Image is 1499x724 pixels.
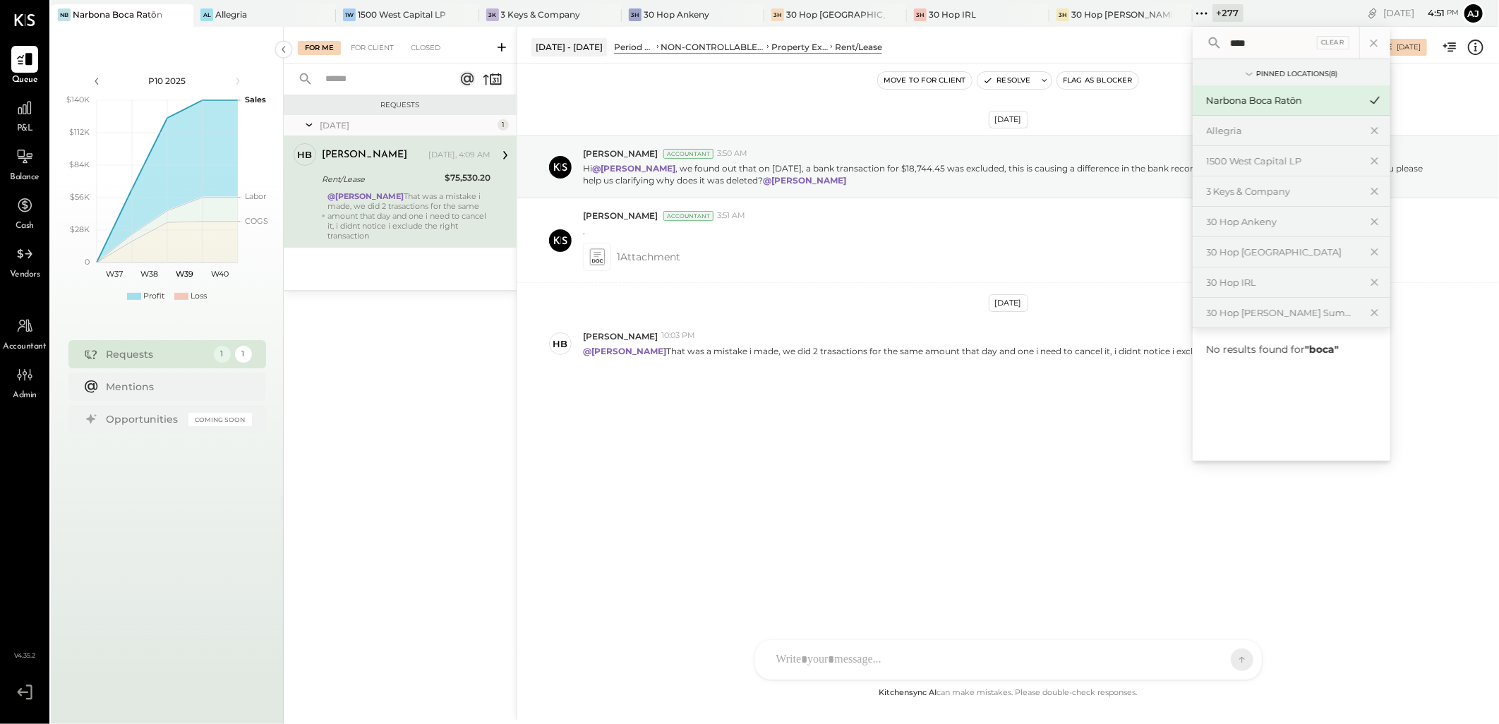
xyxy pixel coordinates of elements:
div: + 277 [1212,4,1244,22]
span: 10:03 PM [661,330,695,342]
div: 3H [629,8,642,21]
button: Flag as Blocker [1057,72,1138,89]
div: 30 Hop [GEOGRAPHIC_DATA] [1207,246,1359,259]
a: Cash [1,192,49,233]
div: Requests [291,100,510,110]
text: $84K [69,159,90,169]
strong: @[PERSON_NAME] [763,175,846,186]
div: 30 Hop IRL [929,8,976,20]
strong: @[PERSON_NAME] [328,191,404,201]
div: [DATE] - [DATE] [531,38,607,56]
div: Clear [1317,36,1349,49]
span: [PERSON_NAME] [583,210,658,222]
span: 1 Attachment [617,243,680,271]
p: . [583,225,585,237]
div: NB [58,8,71,21]
div: $75,530.20 [445,171,490,185]
div: 30 Hop [GEOGRAPHIC_DATA] [786,8,886,20]
div: NON-CONTROLLABLE EXPENSES [661,41,764,53]
div: That was a mistake i made, we did 2 trasactions for the same amount that day and one i need to ca... [328,191,490,241]
div: Requests [107,347,207,361]
p: That was a mistake i made, we did 2 trasactions for the same amount that day and one i need to ca... [583,345,1299,357]
span: Admin [13,390,37,402]
div: Coming Soon [188,413,252,426]
div: [PERSON_NAME] [322,148,407,162]
div: 30 Hop [PERSON_NAME] Summit [1071,8,1171,20]
span: Balance [10,171,40,184]
div: Allegria [215,8,247,20]
div: 3H [771,8,784,21]
div: 1 [214,346,231,363]
div: Narbona Boca Ratōn [73,8,162,20]
button: Move to for client [878,72,972,89]
text: $112K [69,127,90,137]
button: Resolve [977,72,1037,89]
b: " boca " [1306,343,1340,356]
div: 3 Keys & Company [501,8,581,20]
div: HB [298,148,313,162]
span: P&L [17,123,33,135]
span: [PERSON_NAME] [583,330,658,342]
text: W39 [176,269,193,279]
div: Profit [143,291,164,302]
a: Accountant [1,313,49,354]
div: Accountant [663,211,714,221]
div: 1 [498,119,509,131]
div: [DATE] [989,294,1028,312]
div: [DATE] [1397,42,1421,52]
text: $56K [70,192,90,202]
div: 3H [1056,8,1069,21]
div: Accountant [663,149,714,159]
div: 1500 West Capital LP [1207,155,1359,168]
div: Al [200,8,213,21]
div: [DATE], 4:09 AM [428,150,490,161]
span: Accountant [4,341,47,354]
a: Vendors [1,241,49,282]
div: Period P&L [614,41,654,53]
div: 30 Hop [PERSON_NAME] Summit [1207,306,1359,320]
div: 1W [343,8,356,21]
div: Pinned Locations ( 8 ) [1257,69,1338,79]
div: [DATE] [320,119,494,131]
span: 3:51 AM [717,210,745,222]
a: Queue [1,46,49,87]
text: Sales [245,95,266,104]
div: 1500 West Capital LP [358,8,446,20]
a: Admin [1,361,49,402]
text: $28K [70,224,90,234]
strong: @[PERSON_NAME] [592,163,675,174]
div: For Client [344,41,401,55]
span: Queue [12,74,38,87]
div: HB [553,337,568,351]
div: 1 [235,346,252,363]
p: Hi , we found out that on [DATE], a bank transaction for $18,744.45 was excluded, this is causing... [583,162,1443,186]
strong: @[PERSON_NAME] [583,346,666,356]
div: P10 2025 [107,75,227,87]
span: Vendors [10,269,40,282]
text: $140K [66,95,90,104]
div: Mentions [107,380,245,394]
button: Aj [1462,2,1485,25]
div: 30 Hop Ankeny [644,8,709,20]
div: 3H [914,8,927,21]
text: COGS [245,216,268,226]
div: Rent/Lease [835,41,882,53]
text: W40 [211,269,229,279]
div: 3K [486,8,499,21]
div: [DATE] [1383,6,1459,20]
text: W38 [140,269,158,279]
span: 3:50 AM [717,148,747,159]
div: Closed [404,41,447,55]
div: 3 Keys & Company [1207,185,1359,198]
span: [PERSON_NAME] [583,147,658,159]
div: Allegria [1207,124,1359,138]
text: 0 [85,257,90,267]
div: Opportunities [107,412,181,426]
span: No results found for [1207,343,1340,356]
div: Narbona Boca Ratōn [1207,94,1359,107]
div: 30 Hop Ankeny [1207,215,1359,229]
div: copy link [1366,6,1380,20]
text: Labor [245,192,266,202]
div: 30 Hop IRL [1207,276,1359,289]
a: Balance [1,143,49,184]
